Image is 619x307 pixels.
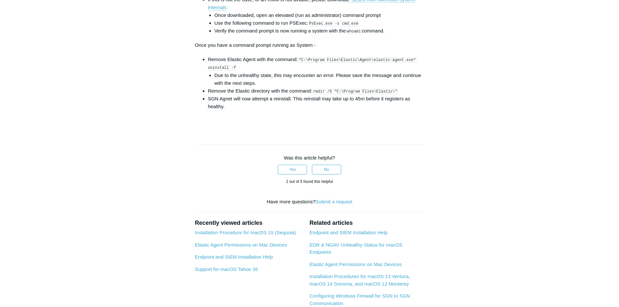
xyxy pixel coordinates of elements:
[208,56,424,87] li: Remove Elastic Agent with the command:
[309,262,401,267] a: Elastic Agent Permissions on Mac Devices
[309,274,410,287] a: Installation Procedures for macOS 13 Ventura, macOS 14 Sonoma, and macOS 12 Monterey
[195,266,258,272] a: Support for macOS Tahoe 26
[214,71,424,87] li: Due to the unhealthy state, this may encounter an error. Please save the message and continue wit...
[195,230,296,235] a: Installation Procedure for macOS 15 (Sequoia)
[284,155,335,160] span: Was this article helpful?
[195,198,424,206] div: Have more questions?
[316,199,352,204] a: Submit a request
[346,29,361,34] code: whoami
[195,219,303,227] h2: Recently viewed articles
[208,87,424,95] li: Remove the Elastic directory with the command:
[195,41,424,49] p: Once you have a command prompt running as System -
[195,254,273,260] a: Endpoint and SIEM Installation Help
[312,165,341,174] button: This article was not helpful
[309,242,402,255] a: EDR & NGAV Unhealthy Status for macOS Endpoints
[309,230,387,235] a: Endpoint and SIEM Installation Help
[195,242,287,248] a: Elastic Agent Permissions on Mac Devices
[214,19,424,27] li: Use the following command to run PSExec:
[208,58,418,70] code: "C:\Program Files\Elastic\Agent\elastic-agent.exe" uninstall -f
[309,293,410,306] a: Configuring Windows Firewall for SGN to SGN Communication
[214,11,424,19] li: Once downloaded, open an elevated (run as administrator) command prompt
[214,27,424,35] li: Verify the command prompt is now running a system with the command.
[309,21,358,26] code: PsExec.exe -s cmd.exe
[278,165,307,174] button: This article was helpful
[286,179,333,184] span: 2 out of 5 found this helpful
[313,89,398,94] code: rmdir /S "C:\Program Files\Elastic\"
[309,219,424,227] h2: Related articles
[208,95,424,110] li: SGN Agnet will now attempt a reinstall. This reinstall may take up to 45m before it registers as ...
